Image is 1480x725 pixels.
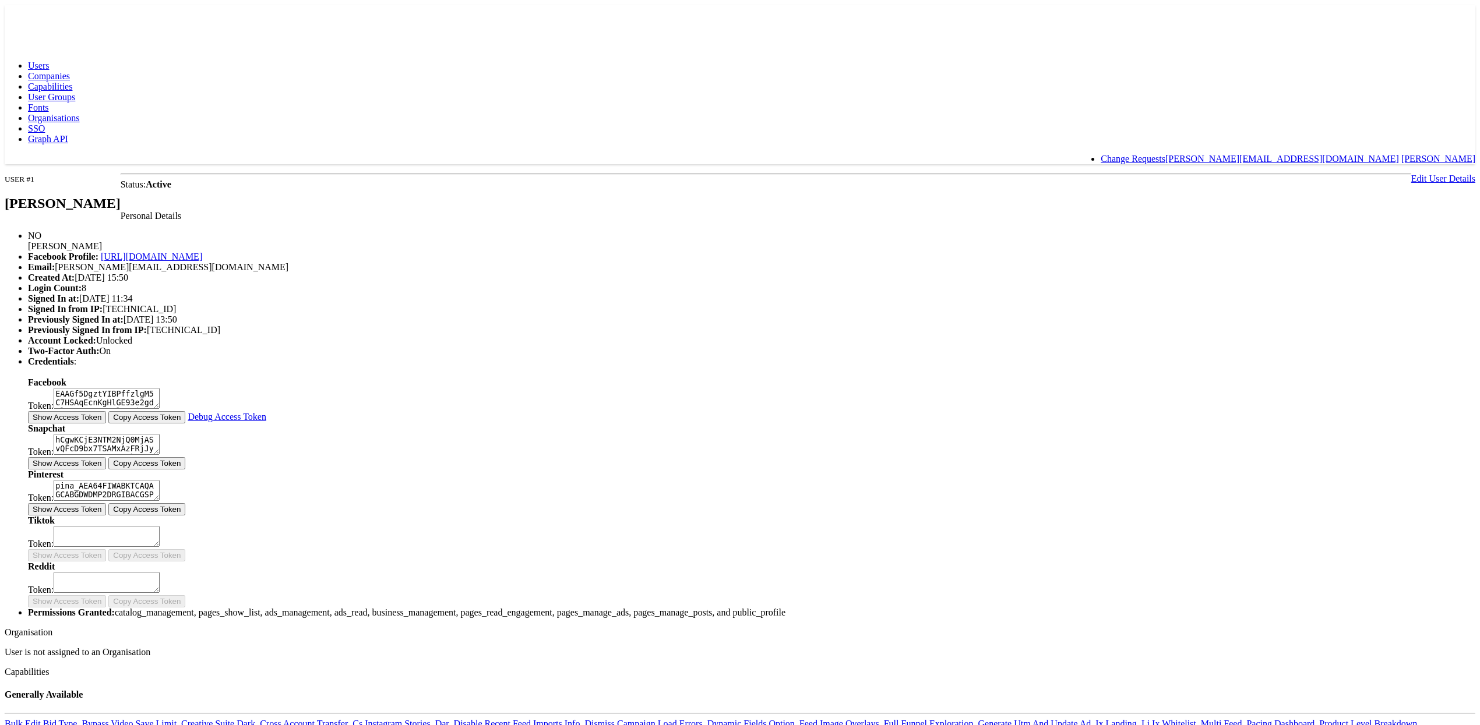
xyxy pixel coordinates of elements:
button: Show Access Token [28,411,106,423]
li: catalog_management, pages_show_list, ads_management, ads_read, business_management, pages_read_en... [28,607,1475,618]
b: Signed In at: [28,293,79,303]
b: Login Count: [28,283,82,293]
small: USER #1 [5,175,34,183]
b: Pinterest [28,469,64,479]
a: Companies [28,71,70,81]
button: Show Access Token [28,457,106,469]
a: Fonts [28,102,49,112]
li: Unlocked [28,335,1475,346]
a: Users [28,61,49,70]
b: Snapchat [28,423,65,433]
a: Edit User Details [1411,174,1475,183]
button: Copy Access Token [108,457,185,469]
b: Previously Signed In from IP: [28,325,147,335]
a: Graph API [28,134,68,144]
li: [DATE] 11:34 [28,293,1475,304]
li: [TECHNICAL_ID] [28,325,1475,335]
textarea: pina_AEA64FIWABKTCAQAGCABGDWDMP2DRGIBACGSP7DXIRRL4LMCZQ4XQSDIHJYQSFLXLS4A6N2LKLZBPACRXAAG26WEI62I... [54,480,160,501]
b: Account Locked: [28,335,96,345]
li: [PERSON_NAME][EMAIL_ADDRESS][DOMAIN_NAME] [28,262,1475,273]
b: Tiktok [28,515,55,525]
li: 8 [28,283,1475,293]
b: Facebook [28,377,66,387]
li: : [28,356,1475,607]
b: Facebook Profile: [28,252,98,261]
b: Two-Factor Auth: [28,346,100,356]
a: [PERSON_NAME][EMAIL_ADDRESS][DOMAIN_NAME] [1165,154,1399,164]
button: Copy Access Token [108,411,185,423]
a: Capabilities [28,82,72,91]
div: Token: [28,572,1475,595]
b: Permissions Granted: [28,607,115,617]
a: User Groups [28,92,75,102]
button: Show Access Token [28,595,106,607]
b: Credentials [28,356,74,366]
button: Show Access Token [28,503,106,515]
button: Copy Access Token [108,503,185,515]
b: Reddit [28,561,55,571]
li: On [28,346,1475,356]
a: [URL][DOMAIN_NAME] [101,252,202,261]
div: Token: [28,526,1475,549]
a: Debug Access Token [188,412,266,422]
textarea: EAAGf5DgztYIBPffzlgM5C7HSAqEcnKgHlGE93e2gdTlzCRu0Mz1TA9lAyyjpR6R6ZCOOAY6OSMXxPCmbf03uuhUAc7MHc4YL... [54,388,160,409]
p: User is not assigned to an Organisation [5,647,1475,657]
a: Organisations [28,113,80,123]
li: [DATE] 15:50 [28,273,1475,283]
div: NO [28,231,1475,241]
button: Copy Access Token [108,595,185,607]
a: [PERSON_NAME] [1401,154,1475,164]
h4: Generally Available [5,689,1475,700]
a: SSO [28,123,45,133]
b: Created At: [28,273,75,282]
div: Token: [28,480,1475,503]
b: Signed In from IP: [28,304,103,314]
h2: [PERSON_NAME] [5,196,121,211]
div: Status: [5,179,1475,190]
li: [PERSON_NAME] [28,231,1475,252]
button: Show Access Token [28,549,106,561]
div: Personal Details [5,211,1475,221]
b: Email: [28,262,55,272]
div: Token: [28,388,1475,411]
a: Change Requests [1101,154,1165,164]
div: Organisation [5,627,1475,638]
button: Copy Access Token [108,549,185,561]
li: [TECHNICAL_ID] [28,304,1475,314]
div: Token: [28,434,1475,457]
div: Capabilities [5,667,1475,677]
textarea: hCgwKCjE3NTM2NjQ0MjASvQFcD9bx7TSAMxAzFRjJyVTDXcGAGXMCxU876hBPrpZqNmG7K3KVIZiRwTb1wh1iW3cqzoPgtxLI... [54,434,160,455]
b: Previously Signed In at: [28,314,124,324]
li: [DATE] 13:50 [28,314,1475,325]
b: Active [146,179,171,189]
